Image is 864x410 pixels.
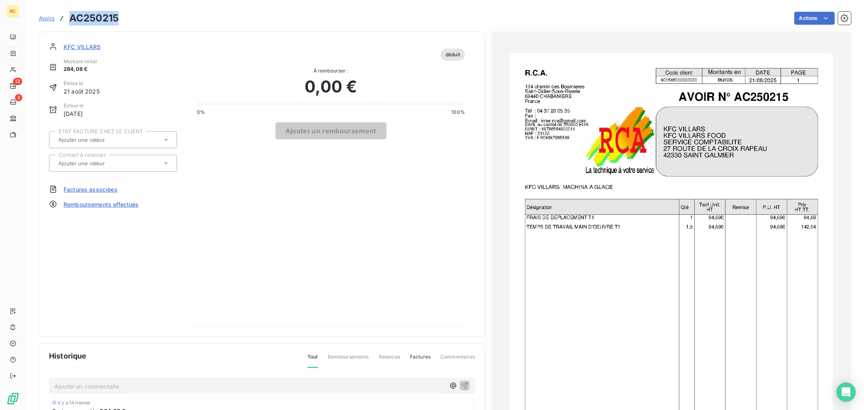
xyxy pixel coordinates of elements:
[328,353,369,367] span: Remboursements
[6,96,19,109] a: 3
[69,11,119,26] h3: AC250215
[379,353,400,367] span: Relances
[6,79,19,92] a: 13
[197,109,205,116] span: 0%
[58,160,139,167] input: Ajouter une valeur
[275,122,386,139] button: Ajouter un remboursement
[58,400,90,405] span: il y a 14 heures
[197,67,465,75] span: À rembourser :
[836,382,856,402] div: Open Intercom Messenger
[64,43,101,51] span: KFC VILLARS
[39,14,55,22] a: Avoirs
[49,350,87,361] span: Historique
[64,58,97,65] span: Montant initial
[64,80,100,87] span: Émise le
[451,109,465,116] span: 100%
[64,87,100,96] span: 21 août 2025
[6,392,19,405] img: Logo LeanPay
[440,353,475,367] span: Commentaires
[64,102,83,109] span: Échue le
[64,185,117,194] span: Factures associées
[307,353,318,368] span: Tout
[64,109,83,118] span: [DATE]
[64,65,97,73] span: 284,08 €
[39,15,55,21] span: Avoirs
[794,12,835,25] button: Actions
[64,200,139,209] span: Remboursements effectués
[58,136,139,143] input: Ajouter une valeur
[441,49,465,61] span: déduit
[15,94,22,101] span: 3
[13,78,22,85] span: 13
[410,353,431,367] span: Factures
[6,5,19,18] div: RC
[305,75,357,99] span: 0,00 €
